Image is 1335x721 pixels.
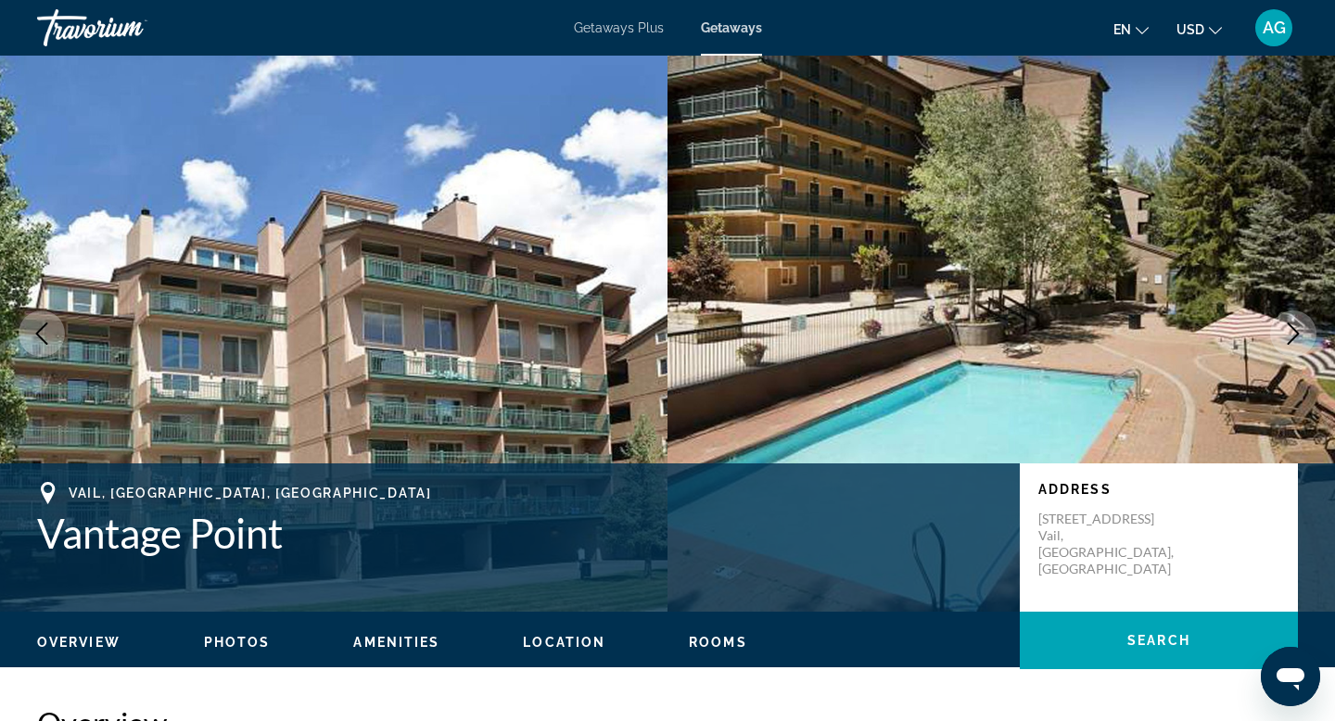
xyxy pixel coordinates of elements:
[689,635,747,650] span: Rooms
[574,20,664,35] a: Getaways Plus
[204,635,271,650] span: Photos
[353,634,439,651] button: Amenities
[523,634,605,651] button: Location
[1263,19,1286,37] span: AG
[1038,511,1187,577] p: [STREET_ADDRESS] Vail, [GEOGRAPHIC_DATA], [GEOGRAPHIC_DATA]
[204,634,271,651] button: Photos
[1113,22,1131,37] span: en
[37,4,222,52] a: Travorium
[523,635,605,650] span: Location
[1038,482,1279,497] p: Address
[1127,633,1190,648] span: Search
[37,634,121,651] button: Overview
[1261,647,1320,706] iframe: Button to launch messaging window
[1250,8,1298,47] button: User Menu
[1020,612,1298,669] button: Search
[701,20,762,35] a: Getaways
[353,635,439,650] span: Amenities
[19,310,65,357] button: Previous image
[1176,22,1204,37] span: USD
[689,634,747,651] button: Rooms
[1270,310,1316,357] button: Next image
[69,486,432,500] span: Vail, [GEOGRAPHIC_DATA], [GEOGRAPHIC_DATA]
[1176,16,1222,43] button: Change currency
[37,635,121,650] span: Overview
[1113,16,1149,43] button: Change language
[37,509,1001,557] h1: Vantage Point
